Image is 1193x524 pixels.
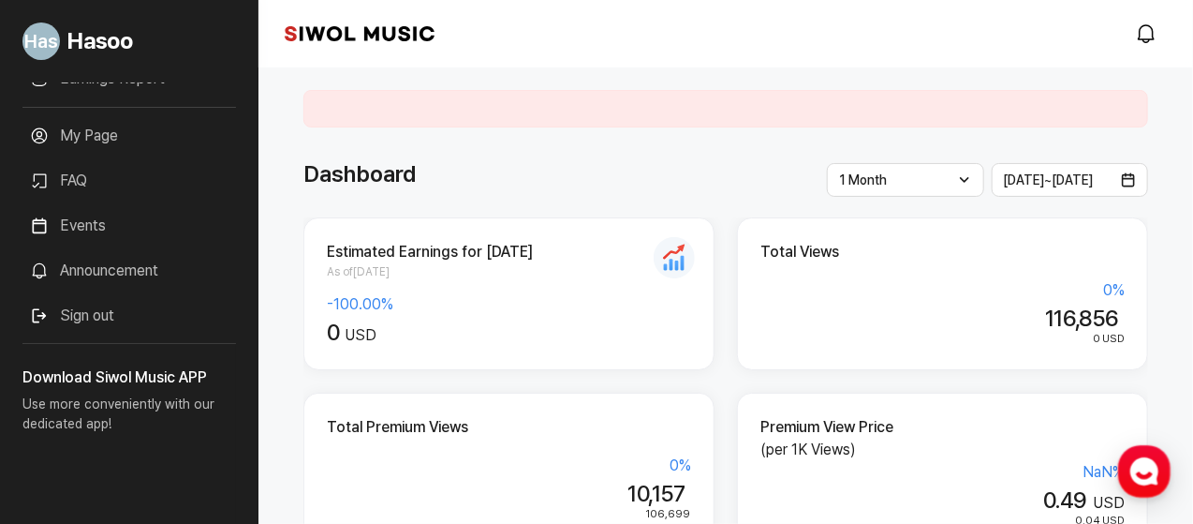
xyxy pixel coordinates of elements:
span: 0 [1094,332,1101,345]
h1: Dashboard [303,157,416,191]
a: Announcement [22,252,236,290]
button: [DATE]~[DATE] [992,163,1149,197]
span: 106,699 [645,507,690,520]
a: Go to My Profile [22,15,236,67]
div: 0 % [760,279,1125,302]
span: Hasoo [67,24,133,58]
h2: Estimated Earnings for [DATE] [327,241,691,263]
h2: Premium View Price [760,416,1125,439]
span: 0 [327,319,339,346]
span: Messages [155,397,211,412]
span: Settings [277,397,323,412]
span: As of [DATE] [327,263,691,280]
div: 0 % [327,455,691,477]
span: 116,856 [1045,305,1119,332]
a: Events [22,207,236,245]
a: My Page [22,117,236,155]
span: [DATE] ~ [DATE] [1004,172,1094,187]
div: USD [760,331,1125,348]
a: FAQ [22,162,236,200]
p: Use more conveniently with our dedicated app! [22,389,236,449]
div: -100.00 % [327,293,691,316]
h2: Total Views [760,241,1125,263]
div: USD [760,487,1125,515]
h3: Download Siwol Music APP [22,367,236,389]
span: 1 Month [839,172,887,187]
p: (per 1K Views) [760,439,1125,461]
span: 0.49 [1043,487,1087,514]
a: Home [6,368,124,415]
a: Messages [124,368,242,415]
a: modal.notifications [1129,15,1167,52]
span: 10,157 [628,480,685,507]
div: NaN % [760,461,1125,484]
h2: Total Premium Views [327,416,691,439]
button: Sign out [22,297,122,335]
a: Settings [242,368,360,415]
div: USD [327,320,691,347]
span: Home [48,397,81,412]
